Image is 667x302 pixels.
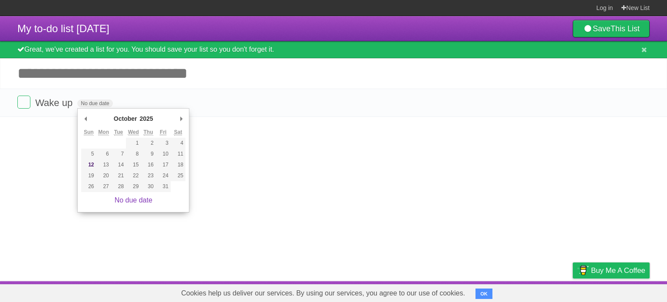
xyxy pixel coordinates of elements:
button: 25 [171,170,185,181]
button: 2 [141,138,155,149]
button: 5 [81,149,96,159]
button: 18 [171,159,185,170]
button: 26 [81,181,96,192]
button: 9 [141,149,155,159]
a: Privacy [561,283,584,300]
button: 6 [96,149,111,159]
button: 28 [111,181,126,192]
button: 20 [96,170,111,181]
button: 24 [156,170,171,181]
button: 4 [171,138,185,149]
span: Wake up [35,97,75,108]
span: Buy me a coffee [591,263,645,278]
button: 30 [141,181,155,192]
a: Developers [486,283,521,300]
button: 21 [111,170,126,181]
abbr: Wednesday [128,129,139,136]
button: 8 [126,149,141,159]
abbr: Tuesday [114,129,123,136]
a: SaveThis List [573,20,650,37]
button: 10 [156,149,171,159]
button: 27 [96,181,111,192]
a: Buy me a coffee [573,262,650,279]
button: OK [475,289,492,299]
button: 16 [141,159,155,170]
button: 29 [126,181,141,192]
button: 22 [126,170,141,181]
button: 7 [111,149,126,159]
img: Buy me a coffee [577,263,589,278]
a: Suggest a feature [595,283,650,300]
abbr: Monday [98,129,109,136]
button: 31 [156,181,171,192]
button: 17 [156,159,171,170]
button: 3 [156,138,171,149]
abbr: Friday [160,129,166,136]
a: No due date [115,196,152,204]
abbr: Thursday [144,129,153,136]
label: Done [17,96,30,109]
a: Terms [532,283,551,300]
b: This List [611,24,640,33]
button: Next Month [177,112,185,125]
button: 1 [126,138,141,149]
button: 12 [81,159,96,170]
button: 14 [111,159,126,170]
a: About [457,283,475,300]
button: 19 [81,170,96,181]
button: 11 [171,149,185,159]
div: 2025 [139,112,155,125]
div: October [112,112,139,125]
span: My to-do list [DATE] [17,23,109,34]
button: 13 [96,159,111,170]
button: Previous Month [81,112,90,125]
span: Cookies help us deliver our services. By using our services, you agree to our use of cookies. [172,285,474,302]
button: 15 [126,159,141,170]
abbr: Sunday [84,129,94,136]
button: 23 [141,170,155,181]
span: No due date [77,100,112,107]
abbr: Saturday [174,129,182,136]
